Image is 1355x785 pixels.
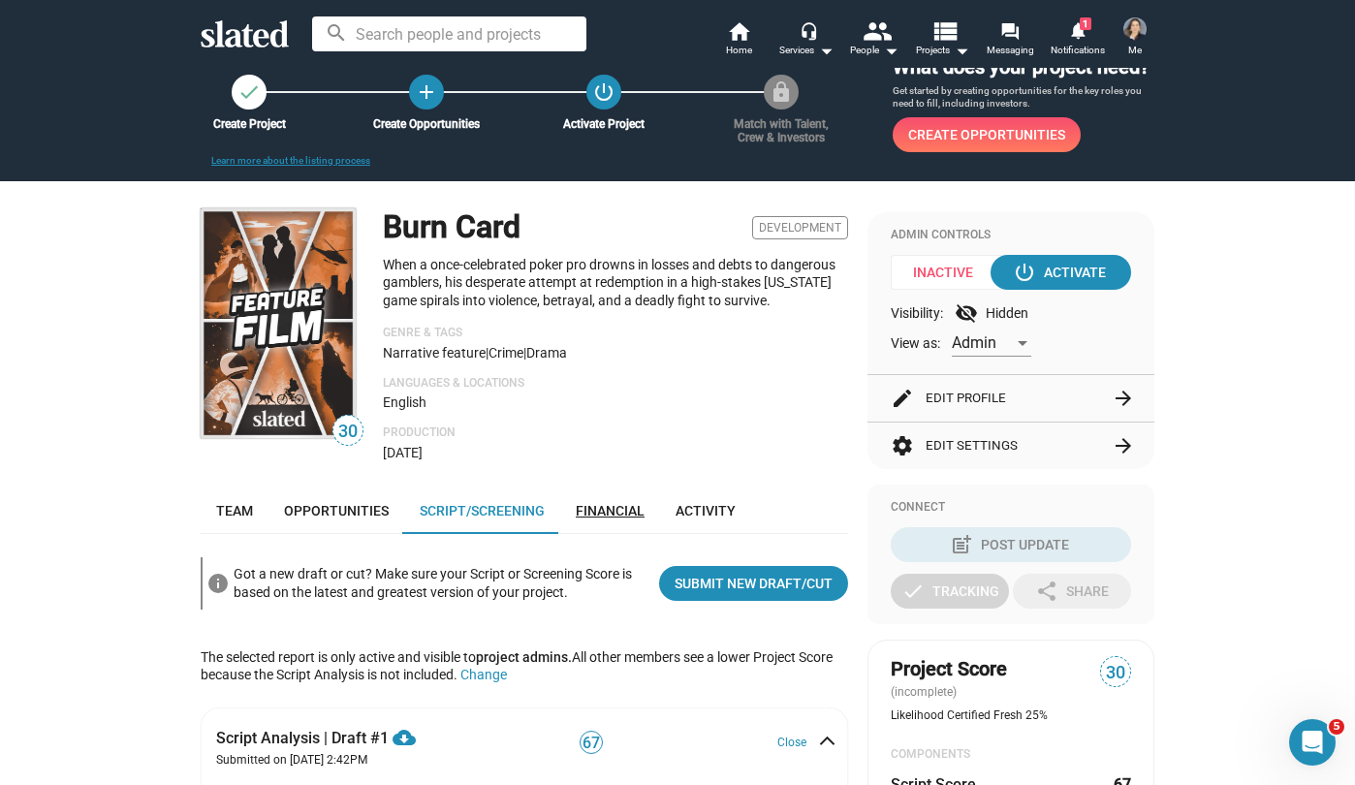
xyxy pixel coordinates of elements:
[1017,255,1106,290] div: Activate
[1123,17,1147,41] img: Alexandra Carbone
[592,80,615,104] mat-icon: power_settings_new
[891,434,914,457] mat-icon: settings
[955,301,978,325] mat-icon: visibility_off
[891,656,1007,682] span: Project Score
[383,326,848,341] p: Genre & Tags
[779,39,834,62] div: Services
[726,39,752,62] span: Home
[1000,21,1019,40] mat-icon: forum
[211,155,370,166] a: Learn more about the listing process
[891,387,914,410] mat-icon: edit
[1112,387,1135,410] mat-icon: arrow_forward
[891,685,961,699] span: (incomplete)
[659,566,848,601] a: Submit New Draft/Cut
[916,39,969,62] span: Projects
[1101,660,1130,686] span: 30
[1289,719,1336,766] iframe: Intercom live chat
[404,487,560,534] a: Script/Screening
[216,753,502,769] p: Submitted on [DATE] 2:42PM
[991,255,1131,290] button: Activate
[752,216,848,239] span: Development
[891,301,1131,325] div: Visibility: Hidden
[950,39,973,62] mat-icon: arrow_drop_down
[1013,574,1131,609] button: Share
[863,16,891,45] mat-icon: people
[675,566,833,601] span: Submit New Draft/Cut
[891,423,1131,469] button: Edit Settings
[383,445,423,460] span: [DATE]
[383,256,848,310] p: When a once-celebrated poker pro drowns in losses and debts to dangerous gamblers, his desperate ...
[383,376,848,392] p: Languages & Locations
[201,208,356,438] img: Burn Card
[850,39,898,62] div: People
[206,572,230,595] mat-icon: info
[185,117,313,131] div: Create Project
[891,708,1131,724] div: Likelihood Certified Fresh 25%
[891,500,1131,516] div: Connect
[201,625,848,707] div: All other members see a lower Project Score because the Script Analysis is not included.
[891,375,1131,422] button: Edit Profile
[383,345,486,361] span: Narrative feature
[362,117,490,131] div: Create Opportunities
[201,487,268,534] a: Team
[476,649,572,665] span: project admins.
[268,487,404,534] a: Opportunities
[284,503,389,518] span: Opportunities
[1044,19,1112,62] a: 1Notifications
[216,716,502,748] div: Script Analysis | Draft #1
[540,117,668,131] div: Activate Project
[891,228,1131,243] div: Admin Controls
[216,503,253,518] span: Team
[814,39,837,62] mat-icon: arrow_drop_down
[772,19,840,62] button: Services
[1013,261,1036,284] mat-icon: power_settings_new
[891,334,940,353] span: View as:
[409,75,444,110] a: Create Opportunities
[460,667,507,682] button: Change
[1051,39,1105,62] span: Notifications
[976,19,1044,62] a: Messaging
[383,394,426,410] span: English
[777,736,830,751] button: Close
[415,80,438,104] mat-icon: add
[1068,20,1087,39] mat-icon: notifications
[586,75,621,110] button: Activate Project
[891,574,1009,609] button: Tracking
[234,561,644,605] div: Got a new draft or cut? Make sure your Script or Screening Score is based on the latest and great...
[727,19,750,43] mat-icon: home
[987,39,1034,62] span: Messaging
[1080,17,1091,30] span: 1
[893,84,1154,110] p: Get started by creating opportunities for the key roles you need to fill, including investors.
[576,503,645,518] span: Financial
[201,707,848,777] mat-expansion-panel-header: Script Analysis | Draft #1Submitted on [DATE] 2:42PM67Close
[952,333,996,352] span: Admin
[705,19,772,62] a: Home
[312,16,586,51] input: Search people and projects
[1112,434,1135,457] mat-icon: arrow_forward
[383,206,520,248] h1: Burn Card
[1035,574,1109,609] div: Share
[523,345,526,361] span: |
[954,527,1069,562] div: Post Update
[581,734,602,753] span: 67
[486,345,488,361] span: |
[560,487,660,534] a: Financial
[383,425,848,441] p: Production
[660,487,751,534] a: Activity
[908,117,1065,152] span: Create Opportunities
[879,39,902,62] mat-icon: arrow_drop_down
[1112,14,1158,64] button: Alexandra CarboneMe
[237,80,261,104] mat-icon: check
[901,574,999,609] div: Tracking
[526,345,567,361] span: Drama
[891,527,1131,562] button: Post Update
[420,503,545,518] span: Script/Screening
[901,580,925,603] mat-icon: check
[893,117,1081,152] a: Create Opportunities
[950,533,973,556] mat-icon: post_add
[891,747,1131,763] div: COMPONENTS
[908,19,976,62] button: Projects
[333,419,362,445] span: 30
[393,726,416,749] mat-icon: cloud_download
[891,255,1008,290] span: Inactive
